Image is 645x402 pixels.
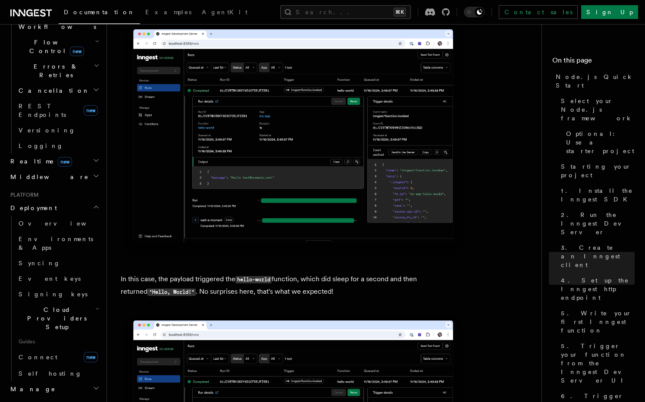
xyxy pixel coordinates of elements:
span: Environments & Apps [19,236,93,251]
a: Signing keys [15,286,101,302]
span: Node.js Quick Start [556,72,635,90]
span: 2. Run the Inngest Dev Server [561,210,635,236]
span: Connect [19,354,57,361]
span: Middleware [7,173,89,181]
button: Deployment [7,200,101,216]
a: AgentKit [197,3,253,23]
div: Deployment [7,216,101,381]
span: Self hosting [19,370,82,377]
button: Toggle dark mode [464,7,485,17]
span: new [84,352,98,362]
span: new [84,105,98,116]
span: Starting your project [561,162,635,179]
a: Sign Up [581,5,638,19]
a: Optional: Use a starter project [563,126,635,159]
a: Environments & Apps [15,231,101,255]
a: Node.js Quick Start [552,69,635,93]
a: 4. Set up the Inngest http endpoint [557,273,635,305]
a: 5. Trigger your function from the Inngest Dev Server UI [557,338,635,388]
span: 4. Set up the Inngest http endpoint [561,276,635,302]
a: 2. Run the Inngest Dev Server [557,207,635,240]
a: Event keys [15,271,101,286]
a: Versioning [15,122,101,138]
span: Manage [7,385,56,393]
button: Search...⌘K [280,5,411,19]
a: Connectnew [15,349,101,366]
button: Cloud Providers Setup [15,302,101,335]
button: Cancellation [15,83,101,98]
a: Overview [15,216,101,231]
a: Examples [140,3,197,23]
span: Versioning [19,127,75,134]
span: Select your Node.js framework [561,97,635,122]
a: Documentation [59,3,140,24]
span: 5. Write your first Inngest function [561,309,635,335]
span: Optional: Use a starter project [566,129,635,155]
span: Event keys [19,275,81,282]
span: Cloud Providers Setup [15,305,95,331]
a: REST Endpointsnew [15,98,101,122]
a: 3. Create an Inngest client [557,240,635,273]
a: Starting your project [557,159,635,183]
img: Inngest Dev Server web interface's runs tab with a single completed run expanded [121,21,466,259]
span: Logging [19,142,63,149]
code: hello-world [235,276,272,283]
a: 5. Write your first Inngest function [557,305,635,338]
span: AgentKit [202,9,247,16]
span: Flow Control [15,38,95,55]
p: In this case, the payload triggered the function, which did sleep for a second and then returned ... [121,273,466,298]
span: Cancellation [15,86,90,95]
span: Syncing [19,260,60,267]
kbd: ⌘K [394,8,406,16]
span: 5. Trigger your function from the Inngest Dev Server UI [561,342,635,385]
span: new [70,47,84,56]
button: Flow Controlnew [15,35,101,59]
span: 3. Create an Inngest client [561,243,635,269]
span: Deployment [7,204,57,212]
a: Logging [15,138,101,154]
a: Syncing [15,255,101,271]
button: Middleware [7,169,101,185]
button: Errors & Retries [15,59,101,83]
a: 1. Install the Inngest SDK [557,183,635,207]
h4: On this page [552,55,635,69]
span: Guides [15,335,101,349]
span: 1. Install the Inngest SDK [561,186,635,204]
span: Documentation [64,9,135,16]
a: Contact sales [499,5,578,19]
code: "Hello, World!" [147,289,196,296]
span: new [58,157,72,166]
span: REST Endpoints [19,103,66,118]
span: Realtime [7,157,72,166]
a: Select your Node.js framework [557,93,635,126]
button: Manage [7,381,101,397]
span: Examples [145,9,191,16]
span: Errors & Retries [15,62,94,79]
a: Self hosting [15,366,101,381]
span: Platform [7,192,39,198]
button: Realtimenew [7,154,101,169]
span: Overview [19,220,107,227]
span: Signing keys [19,291,88,298]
